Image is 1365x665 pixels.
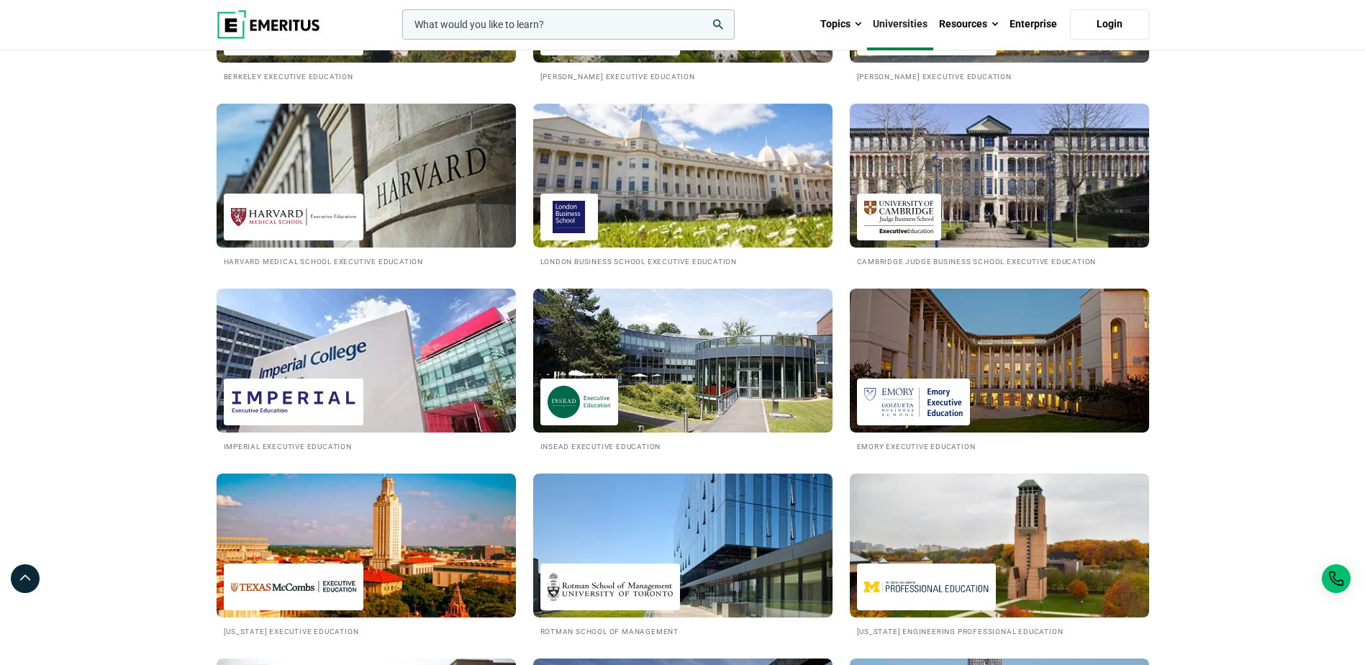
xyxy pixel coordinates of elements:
a: Universities We Work With Texas Executive Education [US_STATE] Executive Education [217,474,516,637]
img: Emory Executive Education [864,386,963,418]
a: Universities We Work With Rotman School of Management Rotman School of Management [533,474,833,637]
img: Rotman School of Management [548,571,673,603]
img: London Business School Executive Education [548,201,591,233]
img: Texas Executive Education [231,571,356,603]
a: Universities We Work With Harvard Medical School Executive Education Harvard Medical School Execu... [217,104,516,267]
h2: INSEAD Executive Education [540,440,825,452]
img: Imperial Executive Education [231,386,356,418]
img: Universities We Work With [850,474,1149,617]
a: Universities We Work With INSEAD Executive Education INSEAD Executive Education [533,289,833,452]
img: Universities We Work With [533,289,833,433]
img: Cambridge Judge Business School Executive Education [864,201,934,233]
a: Universities We Work With Imperial Executive Education Imperial Executive Education [217,289,516,452]
img: Universities We Work With [217,289,516,433]
h2: Imperial Executive Education [224,440,509,452]
a: Universities We Work With Emory Executive Education Emory Executive Education [850,289,1149,452]
h2: [US_STATE] Executive Education [224,625,509,637]
img: Universities We Work With [217,474,516,617]
h2: London Business School Executive Education [540,255,825,267]
a: Universities We Work With Michigan Engineering Professional Education [US_STATE] Engineering Prof... [850,474,1149,637]
h2: Harvard Medical School Executive Education [224,255,509,267]
img: Michigan Engineering Professional Education [864,571,989,603]
img: Universities We Work With [850,104,1149,248]
input: woocommerce-product-search-field-0 [402,9,735,40]
a: Login [1070,9,1149,40]
h2: [PERSON_NAME] Executive Education [857,70,1142,82]
img: Universities We Work With [850,289,1149,433]
img: Universities We Work With [201,96,531,255]
h2: Berkeley Executive Education [224,70,509,82]
img: Universities We Work With [533,104,833,248]
img: INSEAD Executive Education [548,386,611,418]
img: Universities We Work With [533,474,833,617]
img: Harvard Medical School Executive Education [231,201,356,233]
h2: [PERSON_NAME] Executive Education [540,70,825,82]
h2: [US_STATE] Engineering Professional Education [857,625,1142,637]
a: Universities We Work With London Business School Executive Education London Business School Execu... [533,104,833,267]
h2: Emory Executive Education [857,440,1142,452]
a: Universities We Work With Cambridge Judge Business School Executive Education Cambridge Judge Bus... [850,104,1149,267]
h2: Rotman School of Management [540,625,825,637]
h2: Cambridge Judge Business School Executive Education [857,255,1142,267]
